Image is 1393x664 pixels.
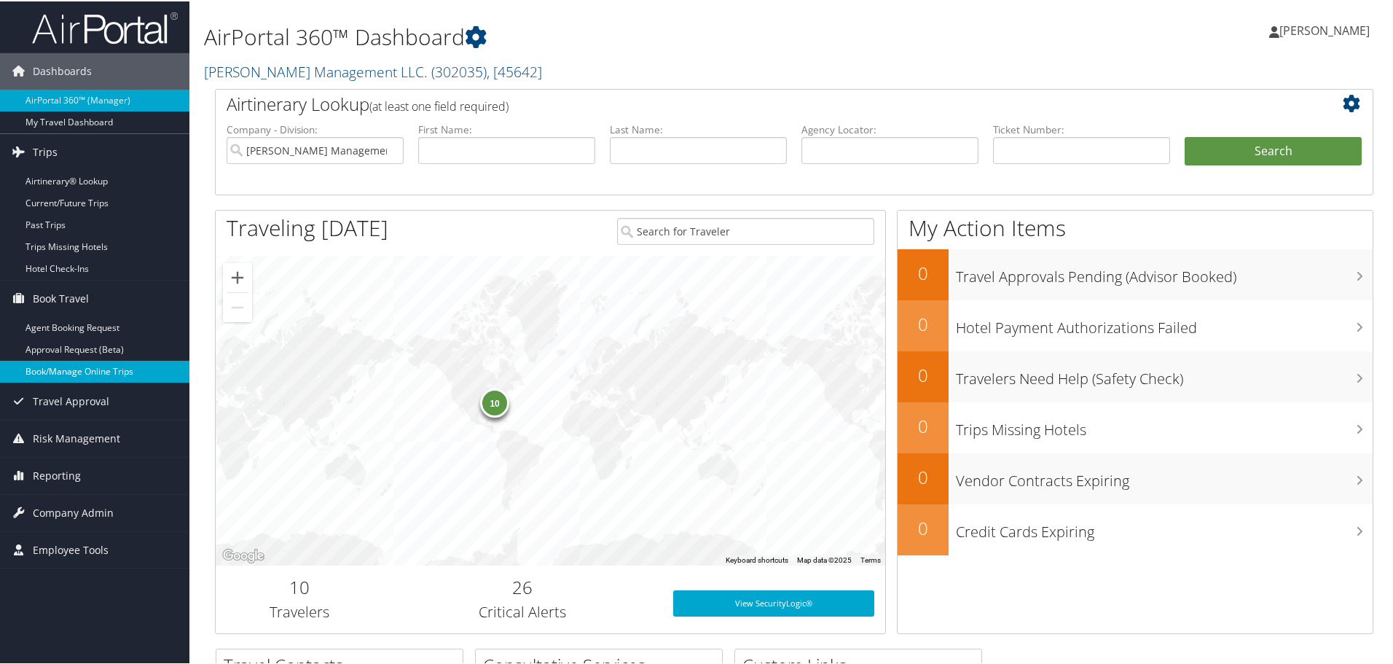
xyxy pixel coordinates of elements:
[227,601,372,621] h3: Travelers
[956,309,1373,337] h3: Hotel Payment Authorizations Failed
[898,464,949,488] h2: 0
[33,279,89,316] span: Book Travel
[219,545,267,564] a: Open this area in Google Maps (opens a new window)
[480,387,509,416] div: 10
[898,401,1373,452] a: 0Trips Missing Hotels
[431,60,487,80] span: ( 302035 )
[898,452,1373,503] a: 0Vendor Contracts Expiring
[956,360,1373,388] h3: Travelers Need Help (Safety Check)
[898,299,1373,350] a: 0Hotel Payment Authorizations Failed
[487,60,542,80] span: , [ 45642 ]
[219,545,267,564] img: Google
[418,121,595,136] label: First Name:
[956,513,1373,541] h3: Credit Cards Expiring
[956,411,1373,439] h3: Trips Missing Hotels
[1279,21,1370,37] span: [PERSON_NAME]
[617,216,874,243] input: Search for Traveler
[394,601,651,621] h3: Critical Alerts
[33,133,58,169] span: Trips
[898,248,1373,299] a: 0Travel Approvals Pending (Advisor Booked)
[797,555,852,563] span: Map data ©2025
[33,382,109,418] span: Travel Approval
[227,121,404,136] label: Company - Division:
[33,52,92,88] span: Dashboards
[32,9,178,44] img: airportal-logo.png
[898,413,949,437] h2: 0
[33,456,81,493] span: Reporting
[956,462,1373,490] h3: Vendor Contracts Expiring
[1185,136,1362,165] button: Search
[898,503,1373,554] a: 0Credit Cards Expiring
[898,350,1373,401] a: 0Travelers Need Help (Safety Check)
[227,574,372,598] h2: 10
[33,531,109,567] span: Employee Tools
[898,362,949,386] h2: 0
[898,310,949,335] h2: 0
[227,90,1266,115] h2: Airtinerary Lookup
[956,258,1373,286] h3: Travel Approvals Pending (Advisor Booked)
[673,589,874,615] a: View SecurityLogic®
[898,515,949,539] h2: 0
[394,574,651,598] h2: 26
[204,20,991,51] h1: AirPortal 360™ Dashboard
[204,60,542,80] a: [PERSON_NAME] Management LLC.
[610,121,787,136] label: Last Name:
[801,121,978,136] label: Agency Locator:
[860,555,881,563] a: Terms (opens in new tab)
[1269,7,1384,51] a: [PERSON_NAME]
[227,211,388,242] h1: Traveling [DATE]
[898,259,949,284] h2: 0
[898,211,1373,242] h1: My Action Items
[223,262,252,291] button: Zoom in
[369,97,509,113] span: (at least one field required)
[33,493,114,530] span: Company Admin
[726,554,788,564] button: Keyboard shortcuts
[33,419,120,456] span: Risk Management
[993,121,1170,136] label: Ticket Number:
[223,292,252,321] button: Zoom out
